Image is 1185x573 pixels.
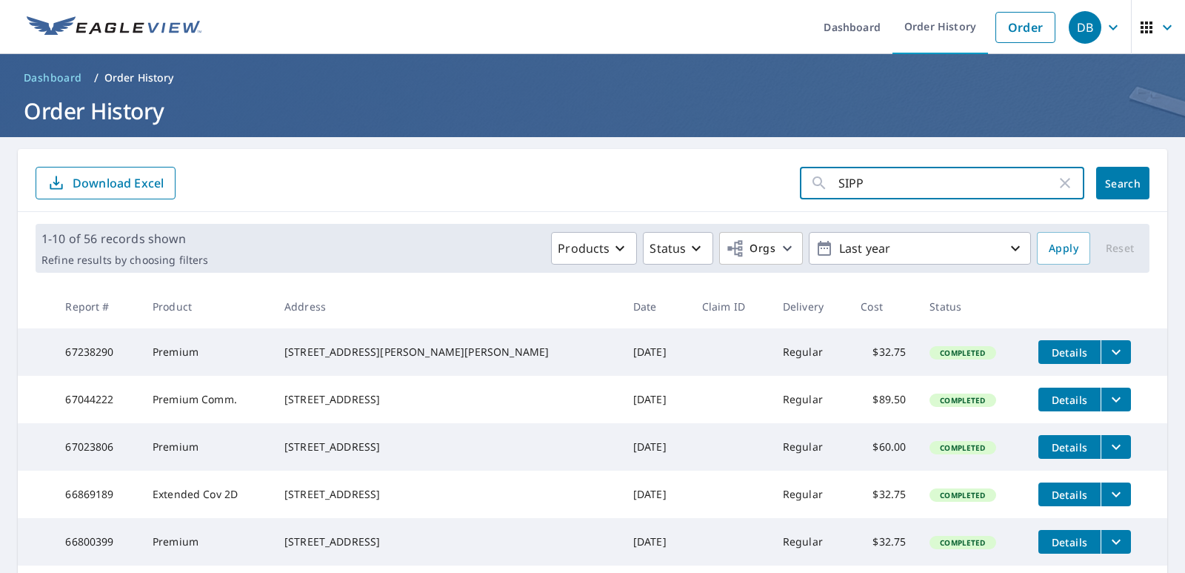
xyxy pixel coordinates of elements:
span: Completed [931,490,994,500]
td: Premium [141,423,273,471]
td: [DATE] [621,471,690,518]
td: 67044222 [53,376,141,423]
td: $89.50 [849,376,918,423]
td: Regular [771,471,849,518]
button: Products [551,232,637,265]
th: Cost [849,285,918,328]
td: [DATE] [621,328,690,376]
button: detailsBtn-66800399 [1038,530,1101,554]
button: detailsBtn-67023806 [1038,435,1101,459]
td: $60.00 [849,423,918,471]
p: Refine results by choosing filters [41,254,208,267]
div: [STREET_ADDRESS][PERSON_NAME][PERSON_NAME] [284,345,610,360]
a: Order [995,12,1055,43]
div: [STREET_ADDRESS] [284,392,610,407]
span: Orgs [726,239,775,258]
p: Order History [104,70,174,85]
span: Search [1108,176,1138,191]
button: Apply [1037,232,1090,265]
p: Products [558,239,610,257]
button: filesDropdownBtn-66869189 [1101,483,1131,506]
a: Dashboard [18,66,88,90]
th: Address [273,285,621,328]
th: Report # [53,285,141,328]
td: 67023806 [53,423,141,471]
td: [DATE] [621,423,690,471]
th: Claim ID [690,285,771,328]
div: [STREET_ADDRESS] [284,440,610,454]
button: Orgs [719,232,803,265]
td: $32.75 [849,471,918,518]
td: [DATE] [621,376,690,423]
td: Extended Cov 2D [141,471,273,518]
p: Last year [833,236,1007,262]
span: Details [1047,535,1092,549]
button: detailsBtn-67044222 [1038,388,1101,411]
td: 66800399 [53,518,141,566]
th: Product [141,285,273,328]
span: Apply [1049,239,1078,258]
td: Premium [141,518,273,566]
td: [DATE] [621,518,690,566]
button: filesDropdownBtn-67238290 [1101,340,1131,364]
button: Last year [809,232,1031,265]
span: Dashboard [24,70,82,85]
span: Completed [931,348,994,358]
th: Delivery [771,285,849,328]
div: [STREET_ADDRESS] [284,487,610,502]
li: / [94,69,99,87]
p: Status [650,239,686,257]
span: Details [1047,393,1092,407]
button: detailsBtn-66869189 [1038,483,1101,506]
img: EV Logo [27,16,201,39]
td: $32.75 [849,328,918,376]
span: Details [1047,488,1092,502]
button: detailsBtn-67238290 [1038,340,1101,364]
div: [STREET_ADDRESS] [284,534,610,549]
span: Completed [931,395,994,405]
td: Regular [771,518,849,566]
button: Download Excel [36,167,176,199]
button: Search [1096,167,1149,199]
h1: Order History [18,96,1167,126]
td: $32.75 [849,518,918,566]
input: Address, Report #, Claim ID, etc. [838,162,1056,204]
td: 66869189 [53,471,141,518]
td: 67238290 [53,328,141,376]
button: filesDropdownBtn-67044222 [1101,388,1131,411]
span: Details [1047,345,1092,360]
td: Regular [771,376,849,423]
td: Regular [771,328,849,376]
span: Completed [931,443,994,453]
span: Completed [931,537,994,548]
th: Status [918,285,1027,328]
td: Regular [771,423,849,471]
p: 1-10 of 56 records shown [41,230,208,248]
button: filesDropdownBtn-66800399 [1101,530,1131,554]
td: Premium Comm. [141,376,273,423]
th: Date [621,285,690,328]
div: DB [1069,11,1101,44]
span: Details [1047,440,1092,454]
p: Download Excel [73,175,164,191]
button: Status [643,232,713,265]
nav: breadcrumb [18,66,1167,90]
button: filesDropdownBtn-67023806 [1101,435,1131,459]
td: Premium [141,328,273,376]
